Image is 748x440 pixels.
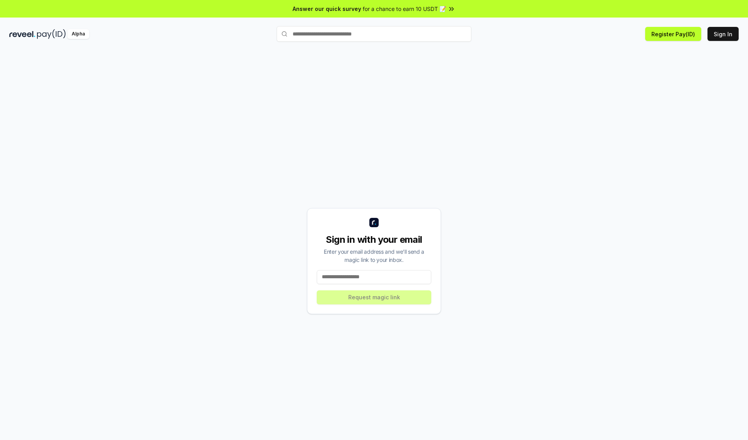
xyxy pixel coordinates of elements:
img: pay_id [37,29,66,39]
img: reveel_dark [9,29,35,39]
span: for a chance to earn 10 USDT 📝 [363,5,446,13]
div: Alpha [67,29,89,39]
img: logo_small [369,218,379,227]
span: Answer our quick survey [293,5,361,13]
button: Register Pay(ID) [645,27,701,41]
div: Sign in with your email [317,233,431,246]
button: Sign In [707,27,739,41]
div: Enter your email address and we’ll send a magic link to your inbox. [317,247,431,264]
